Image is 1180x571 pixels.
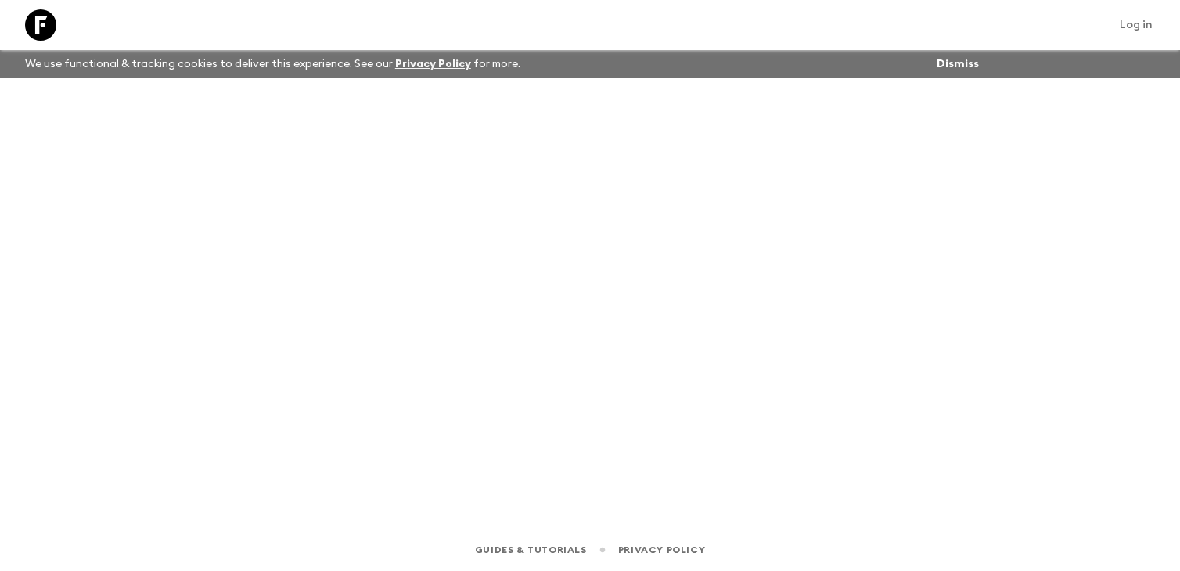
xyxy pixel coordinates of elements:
a: Privacy Policy [618,541,705,558]
p: We use functional & tracking cookies to deliver this experience. See our for more. [19,50,527,78]
button: Dismiss [933,53,983,75]
a: Log in [1111,14,1161,36]
a: Privacy Policy [395,59,471,70]
a: Guides & Tutorials [475,541,587,558]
